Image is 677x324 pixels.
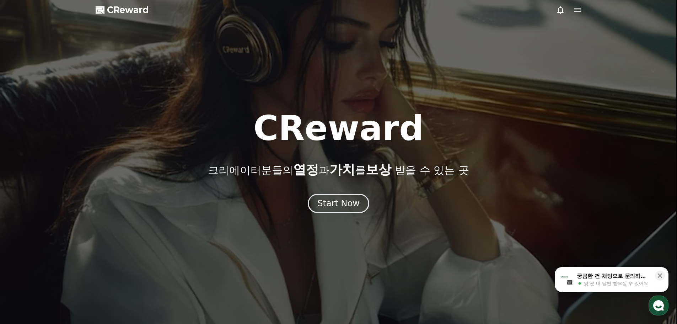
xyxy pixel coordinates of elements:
span: 열정 [293,162,319,177]
span: CReward [107,4,149,16]
div: Start Now [317,198,360,209]
button: Start Now [308,194,369,213]
span: 보상 [366,162,391,177]
p: 크리에이터분들의 과 를 받을 수 있는 곳 [208,163,469,177]
a: Start Now [308,201,369,208]
h1: CReward [253,111,424,145]
a: CReward [96,4,149,16]
span: 가치 [329,162,355,177]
